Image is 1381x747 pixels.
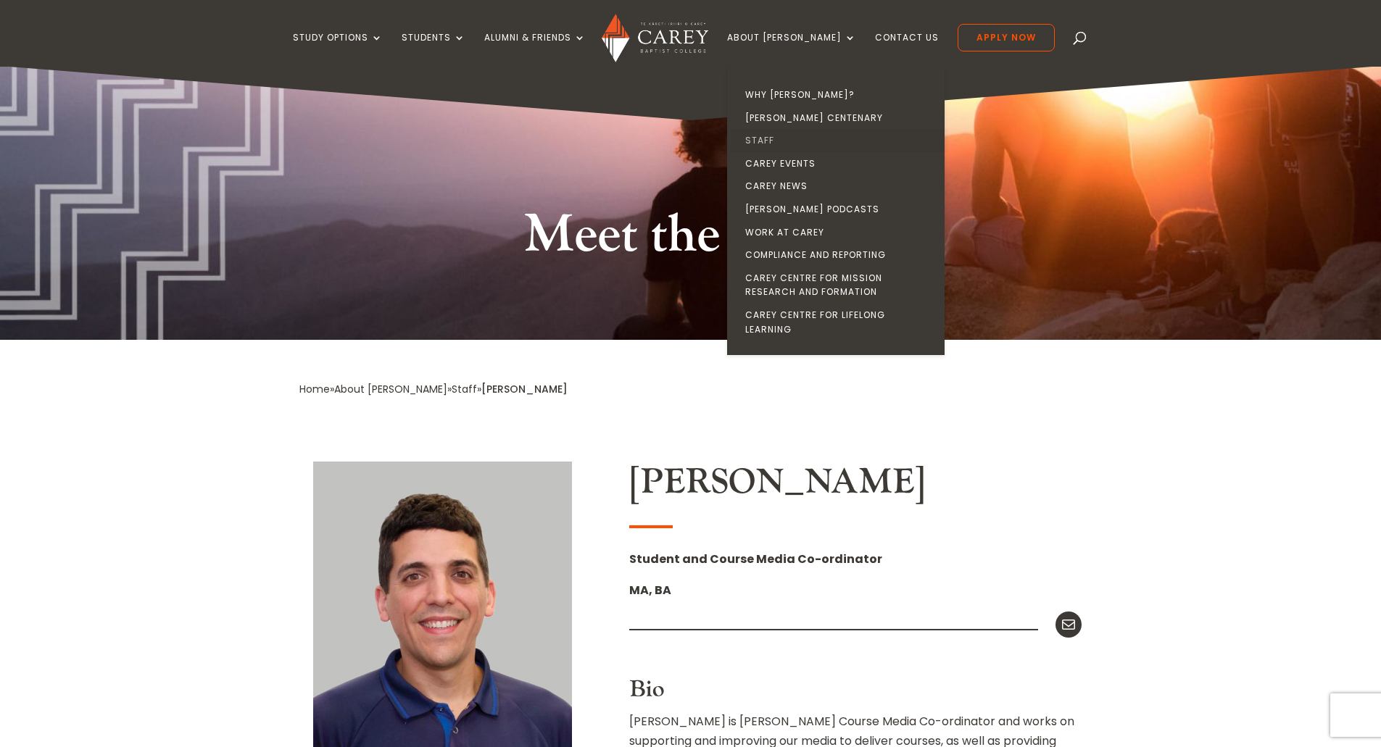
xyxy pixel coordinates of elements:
a: Study Options [293,33,383,67]
a: Contact Us [875,33,939,67]
a: [PERSON_NAME] Podcasts [731,198,948,221]
h3: Bio [629,676,1082,711]
h2: [PERSON_NAME] [629,462,1082,511]
a: Home [299,382,330,396]
a: About [PERSON_NAME] [334,382,447,396]
h1: Meet the Team [499,201,883,277]
a: Carey Centre for Lifelong Learning [731,304,948,341]
div: » » » [299,380,481,399]
a: Compliance and Reporting [731,243,948,267]
a: Work at Carey [731,221,948,244]
a: Carey Events [731,152,948,175]
strong: Student and Course Media Co-ordinator [629,551,882,567]
a: Carey Centre for Mission Research and Formation [731,267,948,304]
a: Staff [452,382,477,396]
a: About [PERSON_NAME] [727,33,856,67]
a: Why [PERSON_NAME]? [731,83,948,107]
a: Staff [731,129,948,152]
a: Alumni & Friends [484,33,586,67]
a: Students [402,33,465,67]
a: Carey News [731,175,948,198]
a: [PERSON_NAME] Centenary [731,107,948,130]
div: [PERSON_NAME] [481,380,568,399]
strong: MA, BA [629,582,671,598]
img: Carey Baptist College [602,14,708,62]
a: Apply Now [958,24,1055,51]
